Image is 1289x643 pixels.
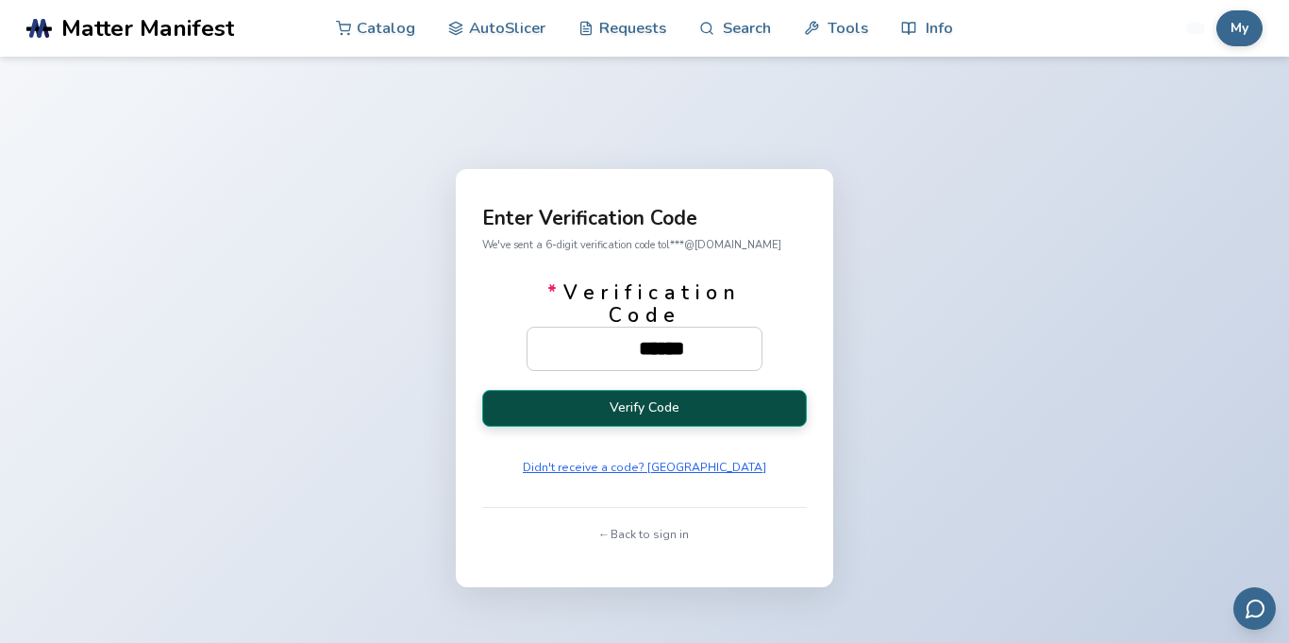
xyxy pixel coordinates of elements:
input: *Verification Code [527,328,795,369]
span: Matter Manifest [61,15,234,42]
button: ← Back to sign in [594,521,695,548]
label: Verification Code [527,281,762,370]
p: We've sent a 6-digit verification code to l***@[DOMAIN_NAME] [482,235,807,255]
button: My [1216,10,1263,46]
button: Didn't receive a code? [GEOGRAPHIC_DATA] [516,454,773,481]
button: Verify Code [482,390,807,427]
button: Send feedback via email [1233,587,1276,630]
p: Enter Verification Code [482,209,807,228]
